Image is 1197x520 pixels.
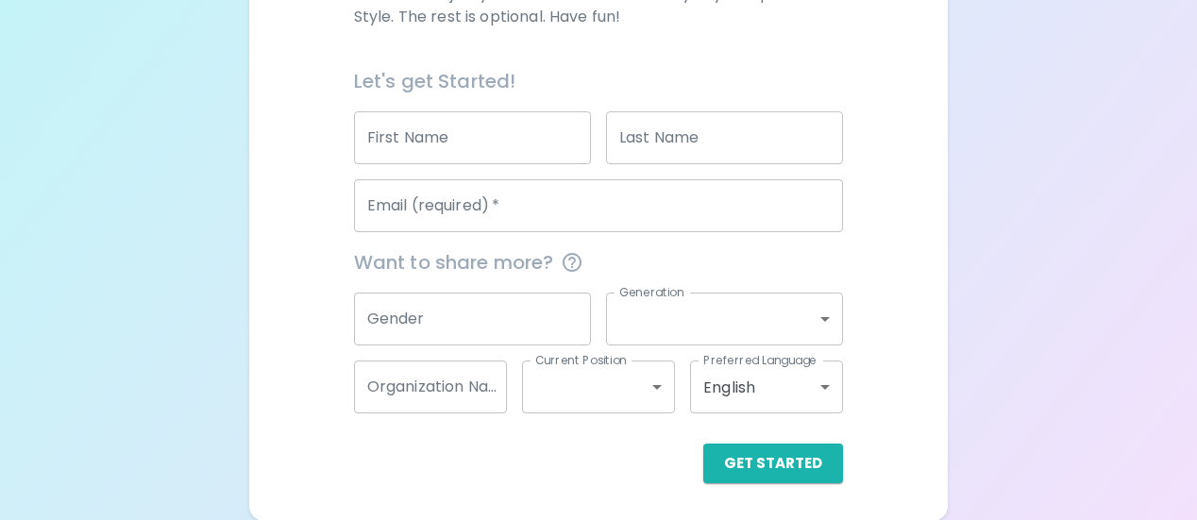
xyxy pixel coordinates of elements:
[535,352,627,368] label: Current Position
[703,444,843,483] button: Get Started
[354,66,844,96] h6: Let's get Started!
[561,251,583,274] svg: This information is completely confidential and only used for aggregated appreciation studies at ...
[690,361,843,413] div: English
[354,247,844,277] span: Want to share more?
[703,352,817,368] label: Preferred Language
[619,284,684,300] label: Generation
